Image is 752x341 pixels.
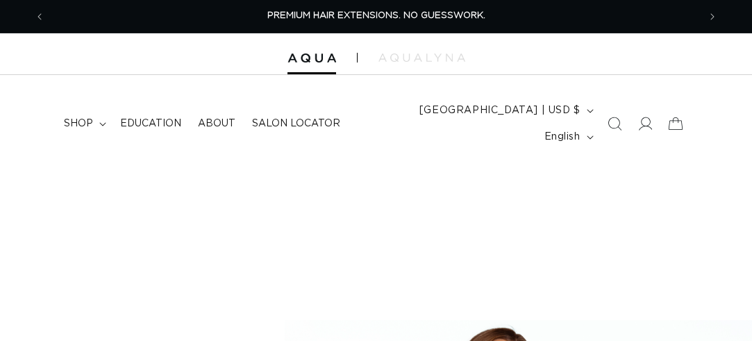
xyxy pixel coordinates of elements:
button: Next announcement [697,3,728,30]
span: Education [120,117,181,130]
button: [GEOGRAPHIC_DATA] | USD $ [411,97,599,124]
img: aqualyna.com [378,53,465,62]
button: Previous announcement [24,3,55,30]
a: About [190,109,244,138]
summary: Search [599,108,630,139]
span: PREMIUM HAIR EXTENSIONS. NO GUESSWORK. [267,11,485,20]
img: Aqua Hair Extensions [287,53,336,63]
span: Salon Locator [252,117,340,130]
a: Education [112,109,190,138]
span: English [544,130,580,144]
a: Salon Locator [244,109,349,138]
summary: shop [56,109,112,138]
button: English [536,124,599,150]
span: [GEOGRAPHIC_DATA] | USD $ [419,103,580,118]
span: shop [64,117,93,130]
span: About [198,117,235,130]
